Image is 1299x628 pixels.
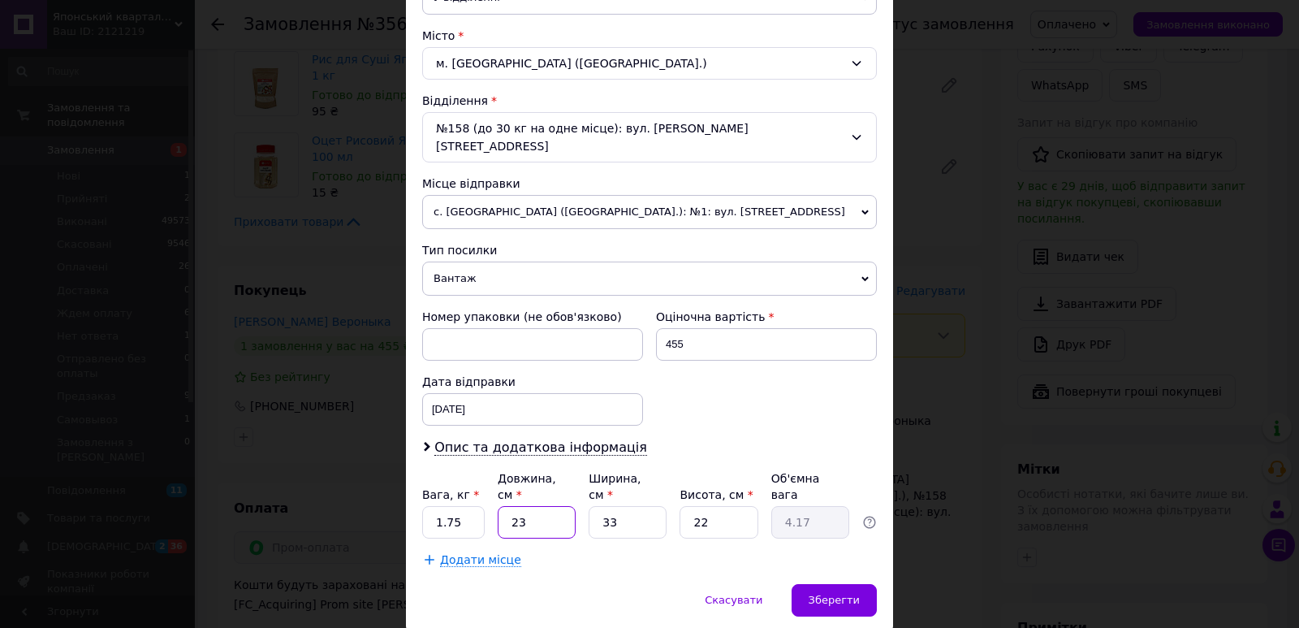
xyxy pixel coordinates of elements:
div: Місто [422,28,877,44]
span: Місце відправки [422,177,520,190]
label: Вага, кг [422,488,479,501]
span: Додати місце [440,553,521,567]
div: Відділення [422,93,877,109]
div: Оціночна вартість [656,309,877,325]
div: №158 (до 30 кг на одне місце): вул. [PERSON_NAME][STREET_ADDRESS] [422,112,877,162]
div: Об'ємна вага [771,470,849,503]
span: с. [GEOGRAPHIC_DATA] ([GEOGRAPHIC_DATA].): №1: вул. [STREET_ADDRESS] [422,195,877,229]
div: м. [GEOGRAPHIC_DATA] ([GEOGRAPHIC_DATA].) [422,47,877,80]
label: Ширина, см [589,472,641,501]
label: Висота, см [680,488,753,501]
span: Скасувати [705,594,762,606]
div: Дата відправки [422,374,643,390]
span: Вантаж [422,262,877,296]
span: Тип посилки [422,244,497,257]
span: Зберегти [809,594,860,606]
span: Опис та додаткова інформація [434,440,647,456]
label: Довжина, см [498,472,556,501]
div: Номер упаковки (не обов'язково) [422,309,643,325]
